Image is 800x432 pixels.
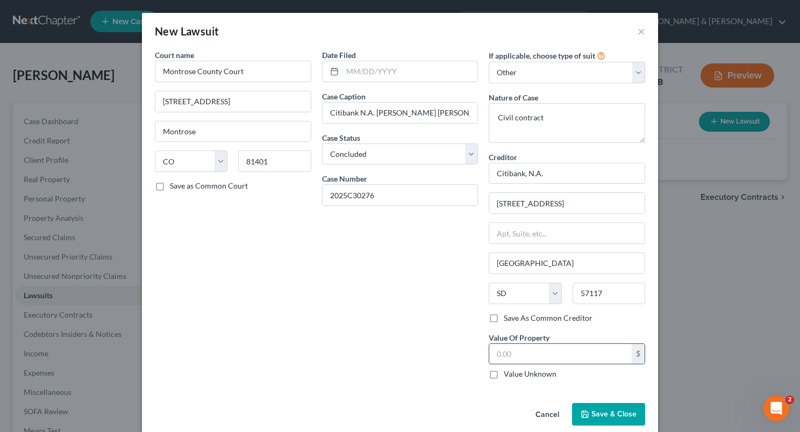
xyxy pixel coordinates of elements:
input: 0.00 [489,344,632,364]
input: Enter address... [155,91,311,112]
label: Save As Common Creditor [504,313,592,323]
input: Enter zip... [238,150,311,172]
span: Creditor [489,153,517,162]
span: Lawsuit [181,25,219,38]
input: # [323,185,478,205]
iframe: Intercom live chat [763,395,789,421]
button: Save & Close [572,403,645,426]
label: Case Number [322,173,367,184]
label: Case Caption [322,91,366,102]
input: Enter zip... [573,283,645,304]
input: Apt, Suite, etc... [489,223,645,243]
span: New [155,25,178,38]
label: If applicable, choose type of suit [489,50,595,61]
input: Search court by name... [155,61,311,82]
input: Enter city... [155,121,311,142]
input: -- [323,103,478,123]
label: Value Of Property [489,332,549,343]
input: Enter city... [489,253,645,273]
label: Date Filed [322,49,356,61]
button: Cancel [527,404,568,426]
label: Nature of Case [489,92,538,103]
span: 2 [785,395,794,404]
input: Enter address... [489,193,645,213]
button: × [638,25,645,38]
span: Court name [155,51,194,60]
label: Value Unknown [504,369,556,379]
input: Search creditor by name... [489,163,645,184]
input: MM/DD/YYYY [342,61,478,82]
span: Save & Close [591,409,637,419]
span: Case Status [322,133,360,142]
label: Save as Common Court [170,181,248,191]
div: $ [632,344,645,364]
